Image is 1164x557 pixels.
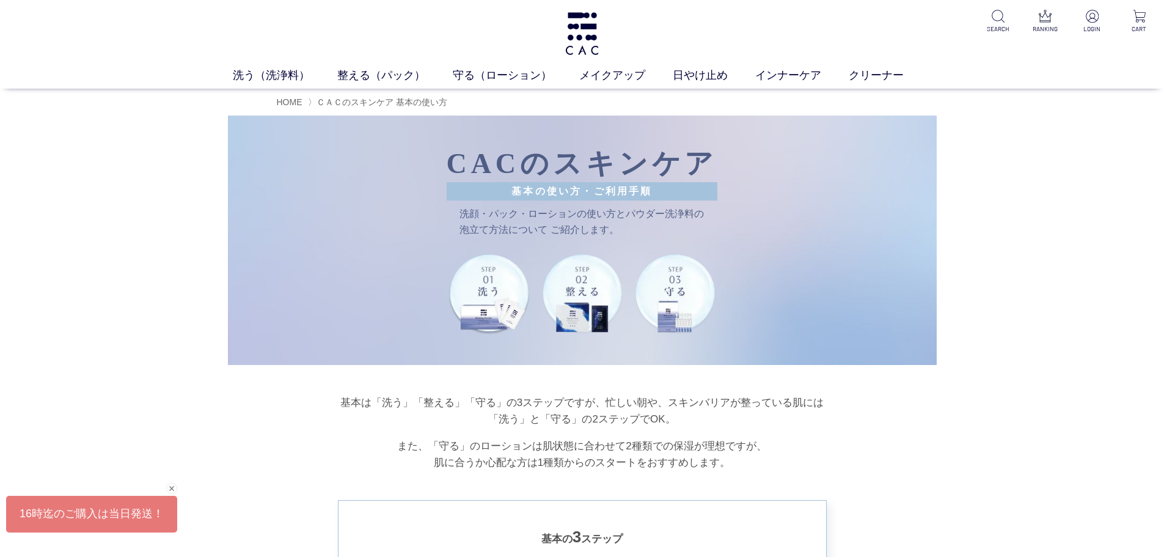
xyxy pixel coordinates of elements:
li: 〉 [308,97,450,108]
h2: 基本の ステップ [420,525,744,549]
a: LOGIN [1077,10,1107,34]
p: 基本は「洗う」「整える」「守る」の3ステップですが、忙しい朝や、スキンバリアが整っている肌には 「洗う」と「守る」の2ステップでOK。 [277,394,888,427]
img: Step1 洗う [448,253,531,336]
a: CART [1124,10,1154,34]
em: 3 [573,528,581,546]
a: SEARCH [983,10,1013,34]
p: RANKING [1030,24,1060,34]
img: Step3 守る [634,253,717,336]
p: LOGIN [1077,24,1107,34]
span: ＣＡＣのスキンケア 基本の使い方 [317,97,447,107]
a: 洗う（洗浄料） [233,67,337,84]
img: Step2 整える [541,253,624,336]
a: インナーケア [755,67,849,84]
p: CART [1124,24,1154,34]
h1: CACのスキンケア [447,145,718,201]
a: 整える（パック） [337,67,453,84]
span: 基本の使い方・ご利用手順 [447,182,718,201]
p: SEARCH [983,24,1013,34]
a: HOME [277,97,302,107]
img: logo [563,12,601,55]
p: また、「守る」のローションは肌状態に合わせて2種類での保湿が理想ですが、 肌に合うか心配な方は1種類からのスタートをおすすめします。 [277,438,888,471]
a: クリーナー [849,67,931,84]
p: 洗顔・パック・ローションの使い方とパウダー洗浄料の泡立て方法について ご紹介します。 [459,206,704,237]
a: RANKING [1030,10,1060,34]
a: 日やけ止め [673,67,755,84]
a: メイクアップ [579,67,673,84]
a: 守る（ローション） [453,67,579,84]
